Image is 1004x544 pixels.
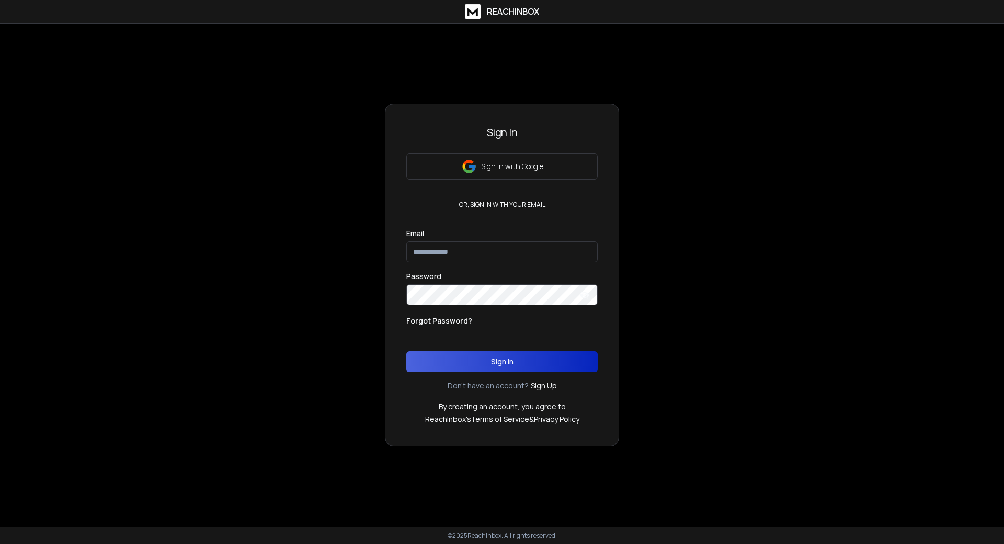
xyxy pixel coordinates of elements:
[481,161,543,172] p: Sign in with Google
[439,402,566,412] p: By creating an account, you agree to
[406,351,598,372] button: Sign In
[406,153,598,180] button: Sign in with Google
[425,414,579,425] p: ReachInbox's &
[448,381,529,391] p: Don't have an account?
[448,531,557,540] p: © 2025 Reachinbox. All rights reserved.
[455,201,550,209] p: or, sign in with your email
[487,5,539,18] h1: ReachInbox
[471,414,529,424] a: Terms of Service
[406,125,598,140] h3: Sign In
[465,4,481,19] img: logo
[406,273,441,280] label: Password
[406,316,472,326] p: Forgot Password?
[406,230,424,237] label: Email
[534,414,579,424] a: Privacy Policy
[531,381,557,391] a: Sign Up
[465,4,539,19] a: ReachInbox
